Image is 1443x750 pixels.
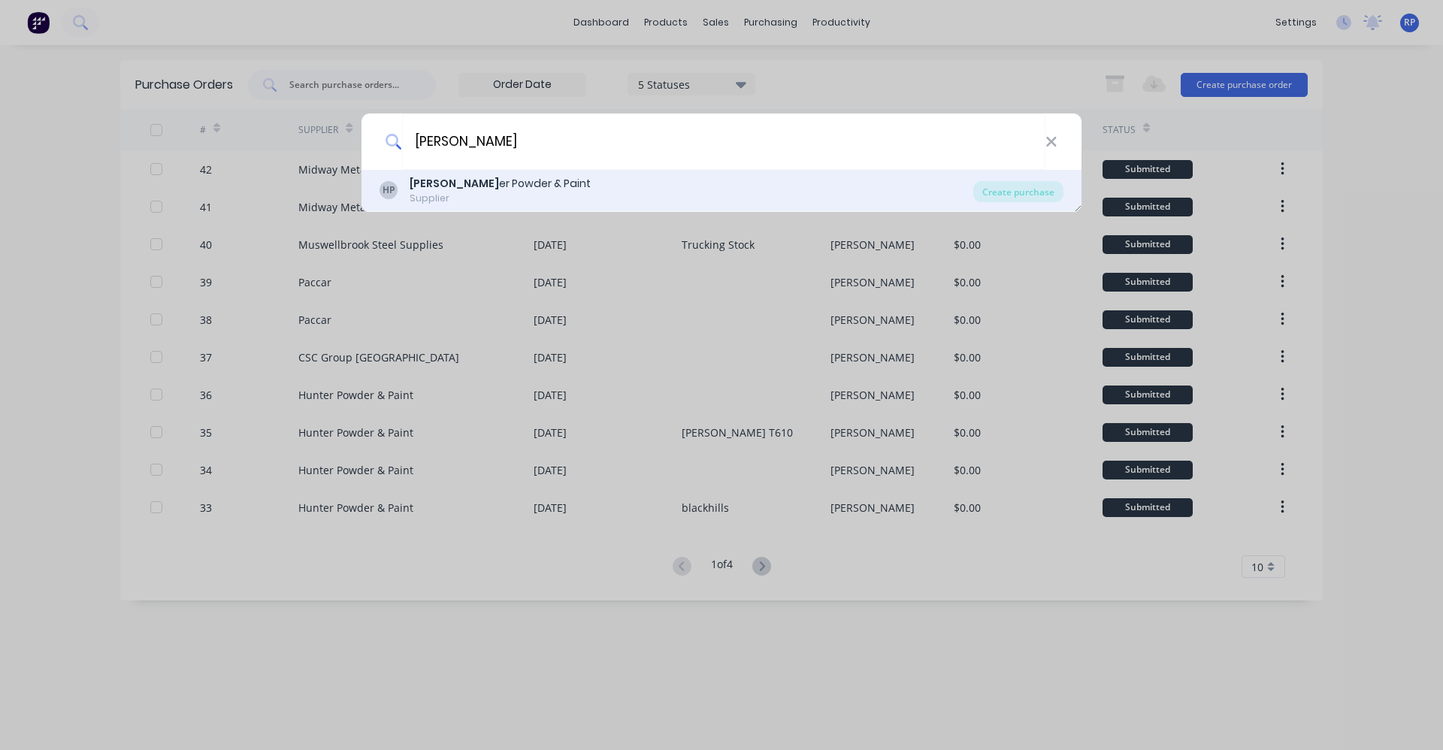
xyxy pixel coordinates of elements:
[410,176,591,192] div: er Powder & Paint
[380,181,398,199] div: HP
[410,176,499,191] b: [PERSON_NAME]
[973,181,1063,202] div: Create purchase
[410,192,591,205] div: Supplier
[402,113,1045,170] input: Enter a supplier name to create a new order...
